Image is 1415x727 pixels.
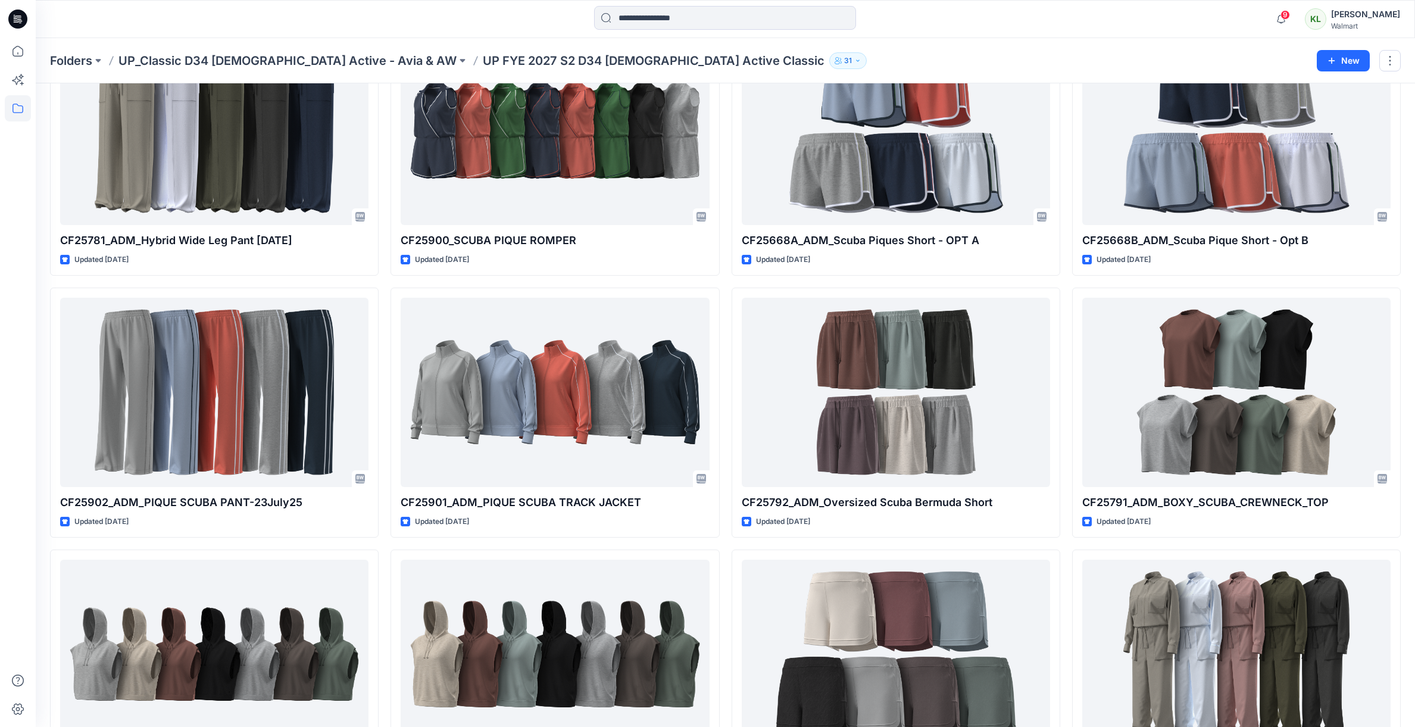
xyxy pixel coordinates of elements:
[844,54,852,67] p: 31
[74,516,129,528] p: Updated [DATE]
[74,254,129,266] p: Updated [DATE]
[415,254,469,266] p: Updated [DATE]
[60,298,368,486] a: CF25902_ADM_PIQUE SCUBA PANT-23July25
[742,36,1050,224] a: CF25668A_ADM_Scuba Piques Short - OPT A
[1317,50,1370,71] button: New
[742,494,1050,511] p: CF25792_ADM_Oversized Scuba Bermuda Short
[401,36,709,224] a: CF25900_SCUBA PIQUE ROMPER
[50,52,92,69] a: Folders
[1082,36,1391,224] a: CF25668B_ADM_Scuba Pique Short - Opt B
[1097,516,1151,528] p: Updated [DATE]
[60,494,368,511] p: CF25902_ADM_PIQUE SCUBA PANT-23July25
[60,232,368,249] p: CF25781_ADM_Hybrid Wide Leg Pant [DATE]
[60,36,368,224] a: CF25781_ADM_Hybrid Wide Leg Pant 24JUL25
[742,298,1050,486] a: CF25792_ADM_Oversized Scuba Bermuda Short
[483,52,824,69] p: UP FYE 2027 S2 D34 [DEMOGRAPHIC_DATA] Active Classic
[401,298,709,486] a: CF25901_ADM_PIQUE SCUBA TRACK JACKET
[742,232,1050,249] p: CF25668A_ADM_Scuba Piques Short - OPT A
[118,52,457,69] a: UP_Classic D34 [DEMOGRAPHIC_DATA] Active - Avia & AW
[1305,8,1326,30] div: KL
[829,52,867,69] button: 31
[1331,21,1400,30] div: Walmart
[1331,7,1400,21] div: [PERSON_NAME]
[756,516,810,528] p: Updated [DATE]
[1082,232,1391,249] p: CF25668B_ADM_Scuba Pique Short - Opt B
[401,494,709,511] p: CF25901_ADM_PIQUE SCUBA TRACK JACKET
[415,516,469,528] p: Updated [DATE]
[401,232,709,249] p: CF25900_SCUBA PIQUE ROMPER
[1082,298,1391,486] a: CF25791_ADM_BOXY_SCUBA_CREWNECK_TOP
[1097,254,1151,266] p: Updated [DATE]
[1280,10,1290,20] span: 9
[756,254,810,266] p: Updated [DATE]
[1082,494,1391,511] p: CF25791_ADM_BOXY_SCUBA_CREWNECK_TOP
